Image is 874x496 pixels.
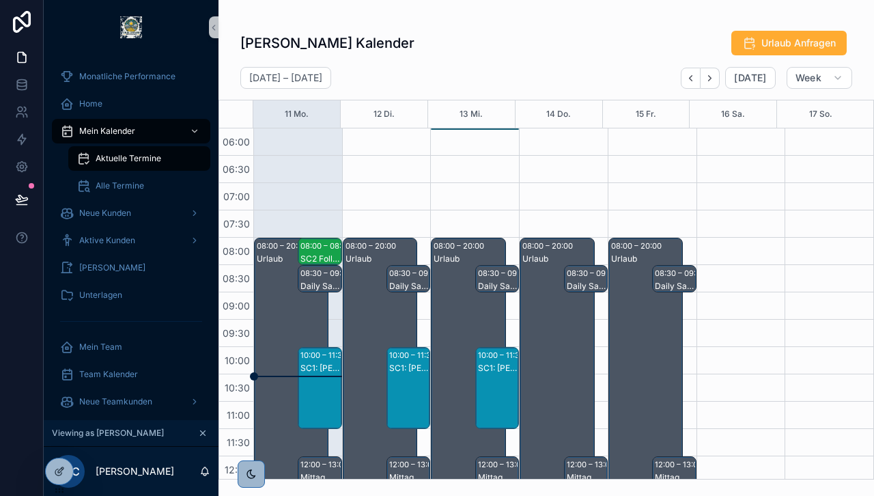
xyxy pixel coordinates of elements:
[787,67,852,89] button: Week
[52,92,210,116] a: Home
[734,72,766,84] span: [DATE]
[387,266,429,292] div: 08:30 – 09:00Daily Sales per Hub
[478,266,532,280] div: 08:30 – 09:00
[219,136,253,148] span: 06:00
[257,253,327,264] div: Urlaub
[389,348,439,362] div: 10:00 – 11:30
[387,348,429,428] div: 10:00 – 11:30SC1: [PERSON_NAME]
[219,163,253,175] span: 06:30
[79,71,175,82] span: Monatliche Performance
[721,100,745,128] button: 16 Sa.
[298,238,341,264] div: 08:00 – 08:30SC2 Follow Up: [PERSON_NAME]
[761,36,836,50] span: Urlaub Anfragen
[52,228,210,253] a: Aktive Kunden
[478,363,518,374] div: SC1: [PERSON_NAME]
[219,300,253,312] span: 09:00
[567,281,606,292] div: Daily Sales per Hub
[79,208,131,219] span: Neue Kunden
[389,281,429,292] div: Daily Sales per Hub
[223,409,253,421] span: 11:00
[567,472,606,483] div: Mittag
[434,239,488,253] div: 08:00 – 20:00
[79,369,138,380] span: Team Kalender
[567,266,621,280] div: 08:30 – 09:00
[96,465,174,478] p: [PERSON_NAME]
[298,266,341,292] div: 08:30 – 09:00Daily Sales per Hub
[219,327,253,339] span: 09:30
[285,100,309,128] button: 11 Mo.
[52,64,210,89] a: Monatliche Performance
[219,273,253,284] span: 08:30
[522,239,576,253] div: 08:00 – 20:00
[300,472,340,483] div: Mittag
[96,180,144,191] span: Alle Termine
[120,16,142,38] img: App logo
[220,218,253,230] span: 07:30
[346,253,416,264] div: Urlaub
[79,290,122,301] span: Unterlagen
[223,437,253,448] span: 11:30
[389,266,443,280] div: 08:30 – 09:00
[298,348,341,428] div: 10:00 – 11:30SC1: [PERSON_NAME]
[478,348,528,362] div: 10:00 – 11:30
[79,342,122,353] span: Mein Team
[79,98,102,109] span: Home
[478,281,518,292] div: Daily Sales per Hub
[257,239,311,253] div: 08:00 – 20:00
[389,363,429,374] div: SC1: [PERSON_NAME]
[68,146,210,171] a: Aktuelle Termine
[655,266,709,280] div: 08:30 – 09:00
[219,245,253,257] span: 08:00
[300,458,352,471] div: 12:00 – 13:00
[52,389,210,414] a: Neue Teamkunden
[478,472,518,483] div: Mittag
[96,153,161,164] span: Aktuelle Termine
[52,335,210,359] a: Mein Team
[52,362,210,387] a: Team Kalender
[373,100,395,128] button: 12 Di.
[611,239,665,253] div: 08:00 – 20:00
[300,253,340,264] div: SC2 Follow Up: [PERSON_NAME]
[636,100,656,128] button: 15 Fr.
[221,464,253,476] span: 12:00
[249,71,322,85] h2: [DATE] – [DATE]
[611,253,681,264] div: Urlaub
[79,262,145,273] span: [PERSON_NAME]
[300,363,340,374] div: SC1: [PERSON_NAME]
[701,68,720,89] button: Next
[52,201,210,225] a: Neue Kunden
[476,266,518,292] div: 08:30 – 09:00Daily Sales per Hub
[346,239,399,253] div: 08:00 – 20:00
[795,72,821,84] span: Week
[522,253,593,264] div: Urlaub
[52,256,210,280] a: [PERSON_NAME]
[653,266,695,292] div: 08:30 – 09:00Daily Sales per Hub
[546,100,571,128] button: 14 Do.
[300,281,340,292] div: Daily Sales per Hub
[44,55,218,420] div: scrollable content
[434,253,504,264] div: Urlaub
[725,67,775,89] button: [DATE]
[220,191,253,202] span: 07:00
[389,472,429,483] div: Mittag
[389,458,440,471] div: 12:00 – 13:00
[240,33,414,53] h1: [PERSON_NAME] Kalender
[809,100,832,128] div: 17 So.
[478,458,529,471] div: 12:00 – 13:00
[221,382,253,394] span: 10:30
[52,428,164,439] span: Viewing as [PERSON_NAME]
[567,458,618,471] div: 12:00 – 13:00
[565,266,607,292] div: 08:30 – 09:00Daily Sales per Hub
[300,348,350,362] div: 10:00 – 11:30
[460,100,483,128] div: 13 Mi.
[681,68,701,89] button: Back
[300,239,354,253] div: 08:00 – 08:30
[79,126,135,137] span: Mein Kalender
[52,119,210,143] a: Mein Kalender
[655,472,694,483] div: Mittag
